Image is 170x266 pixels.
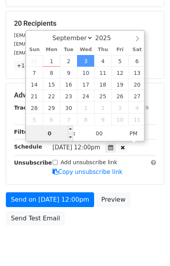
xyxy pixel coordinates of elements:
a: Send on [DATE] 12:00pm [6,192,94,207]
span: : [73,126,75,141]
h5: 20 Recipients [14,19,156,28]
span: September 3, 2025 [77,55,94,67]
strong: Schedule [14,144,42,150]
a: +17 more [14,61,47,71]
span: September 11, 2025 [94,67,111,78]
span: September 4, 2025 [94,55,111,67]
span: September 16, 2025 [60,78,77,90]
span: October 3, 2025 [111,102,128,113]
span: September 28, 2025 [26,102,43,113]
span: September 21, 2025 [26,90,43,102]
small: [EMAIL_ADDRESS][DOMAIN_NAME] [14,50,101,56]
span: Sun [26,47,43,52]
span: October 6, 2025 [43,113,60,125]
span: September 2, 2025 [60,55,77,67]
span: September 10, 2025 [77,67,94,78]
span: September 1, 2025 [43,55,60,67]
span: Click to toggle [123,126,144,141]
span: October 7, 2025 [60,113,77,125]
span: September 17, 2025 [77,78,94,90]
span: September 9, 2025 [60,67,77,78]
span: Wed [77,47,94,52]
span: September 24, 2025 [77,90,94,102]
span: August 31, 2025 [26,55,43,67]
span: September 19, 2025 [111,78,128,90]
span: September 15, 2025 [43,78,60,90]
span: Tue [60,47,77,52]
span: September 14, 2025 [26,78,43,90]
input: Hour [26,126,74,141]
input: Year [93,34,121,42]
span: September 30, 2025 [60,102,77,113]
label: Add unsubscribe link [61,158,117,167]
h5: Advanced [14,91,156,99]
iframe: Chat Widget [131,229,170,266]
a: Copy unsubscribe link [53,168,123,176]
span: September 20, 2025 [128,78,145,90]
small: [EMAIL_ADDRESS][DOMAIN_NAME] [14,41,101,47]
strong: Unsubscribe [14,160,52,166]
span: Mon [43,47,60,52]
span: October 8, 2025 [77,113,94,125]
span: September 29, 2025 [43,102,60,113]
span: October 11, 2025 [128,113,145,125]
span: September 7, 2025 [26,67,43,78]
span: Fri [111,47,128,52]
span: Thu [94,47,111,52]
span: Sat [128,47,145,52]
strong: Filters [14,129,34,135]
span: September 18, 2025 [94,78,111,90]
span: October 9, 2025 [94,113,111,125]
span: September 26, 2025 [111,90,128,102]
small: [EMAIL_ADDRESS][DOMAIN_NAME] [14,32,101,38]
span: September 5, 2025 [111,55,128,67]
span: October 5, 2025 [26,113,43,125]
a: Send Test Email [6,211,65,226]
span: September 13, 2025 [128,67,145,78]
input: Minute [75,126,123,141]
strong: Tracking [14,105,40,111]
span: September 27, 2025 [128,90,145,102]
span: October 1, 2025 [77,102,94,113]
span: September 8, 2025 [43,67,60,78]
span: October 4, 2025 [128,102,145,113]
span: September 6, 2025 [128,55,145,67]
span: October 2, 2025 [94,102,111,113]
span: September 23, 2025 [60,90,77,102]
span: September 12, 2025 [111,67,128,78]
span: [DATE] 12:00pm [53,144,100,151]
span: September 22, 2025 [43,90,60,102]
span: September 25, 2025 [94,90,111,102]
a: Preview [96,192,130,207]
span: October 10, 2025 [111,113,128,125]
